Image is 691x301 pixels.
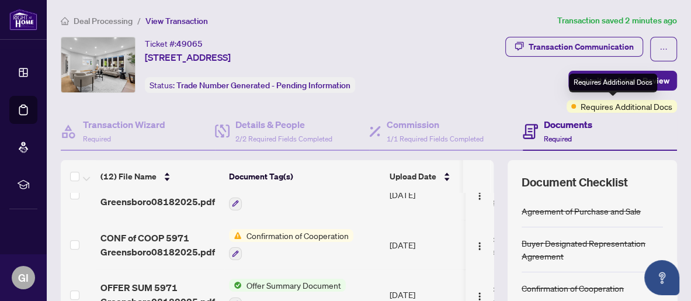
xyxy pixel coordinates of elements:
[18,269,29,286] span: GI
[644,260,679,295] button: Open asap
[581,100,672,113] span: Requires Additional Docs
[137,14,141,27] li: /
[100,170,157,183] span: (12) File Name
[387,134,484,143] span: 1/1 Required Fields Completed
[176,39,203,49] span: 49065
[96,160,224,193] th: (12) File Name
[100,231,220,259] span: CONF of COOP 5971 Greensboro08182025.pdf
[224,160,385,193] th: Document Tag(s)
[229,229,242,242] img: Status Icon
[145,50,231,64] span: [STREET_ADDRESS]
[9,9,37,30] img: logo
[83,134,111,143] span: Required
[229,279,242,292] img: Status Icon
[475,191,484,200] img: Logo
[145,16,208,26] span: View Transaction
[475,241,484,251] img: Logo
[242,229,353,242] span: Confirmation of Cooperation
[385,160,464,193] th: Upload Date
[470,185,489,204] button: Logo
[544,117,592,132] h4: Documents
[100,181,220,209] span: Acknowledgement Greensboro08182025.pdf
[83,117,165,132] h4: Transaction Wizard
[568,71,677,91] button: Submit for Admin Review
[61,37,135,92] img: IMG-W12278277_1.jpg
[522,174,628,191] span: Document Checklist
[544,134,572,143] span: Required
[385,220,464,270] td: [DATE]
[470,236,489,254] button: Logo
[522,205,641,217] div: Agreement of Purchase and Sale
[145,77,355,93] div: Status:
[387,117,484,132] h4: Commission
[529,37,634,56] div: Transaction Communication
[557,14,677,27] article: Transaction saved 2 minutes ago
[235,134,332,143] span: 2/2 Required Fields Completed
[145,37,203,50] div: Ticket #:
[522,237,663,262] div: Buyer Designated Representation Agreement
[569,74,657,92] div: Requires Additional Docs
[74,16,133,26] span: Deal Processing
[659,45,668,53] span: ellipsis
[176,80,350,91] span: Trade Number Generated - Pending Information
[385,169,464,220] td: [DATE]
[242,279,346,292] span: Offer Summary Document
[235,117,332,132] h4: Details & People
[505,37,643,57] button: Transaction Communication
[522,282,624,295] div: Confirmation of Cooperation
[229,229,353,261] button: Status IconConfirmation of Cooperation
[229,179,339,210] button: Status IconRECO Information Guide
[475,292,484,301] img: Logo
[61,17,69,25] span: home
[390,170,436,183] span: Upload Date
[576,71,669,90] span: Submit for Admin Review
